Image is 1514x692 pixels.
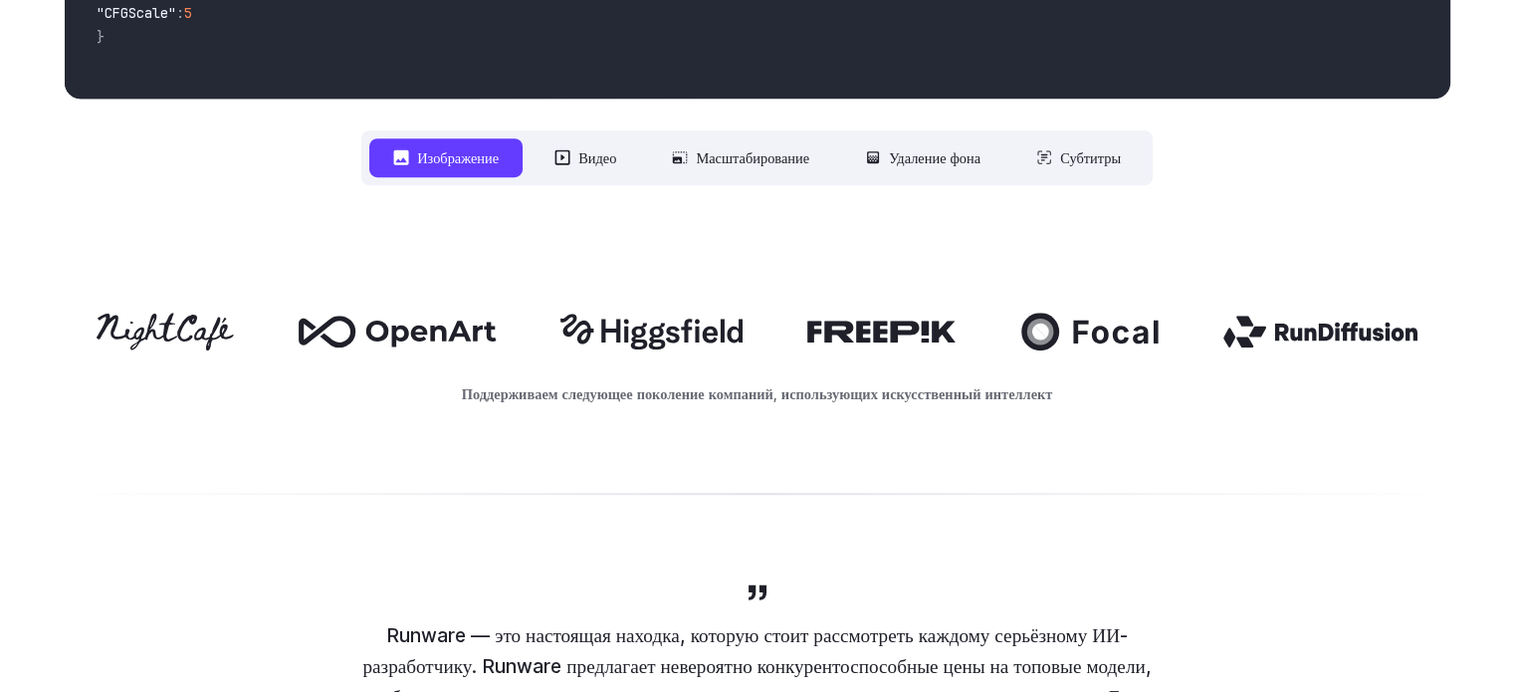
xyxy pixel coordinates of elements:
span: "CFGScale" [97,4,176,22]
font: Субтитры [1060,149,1121,166]
span: : [176,4,184,22]
font: Удаление фона [889,149,980,166]
span: } [97,28,105,46]
font: Масштабирование [696,149,809,166]
font: Изображение [417,149,499,166]
font: Видео [578,149,616,166]
span: 5 [184,4,192,22]
font: Поддерживаем следующее поколение компаний, использующих искусственный интеллект [462,385,1053,402]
